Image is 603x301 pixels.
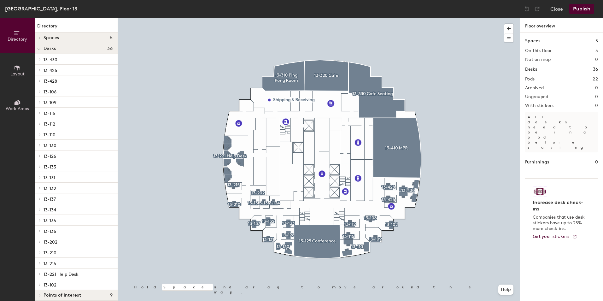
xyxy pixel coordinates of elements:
h4: Increase desk check-ins [533,199,587,212]
h1: Floor overview [520,18,603,32]
h1: Directory [35,23,118,32]
h2: 0 [595,103,598,108]
img: Undo [524,6,530,12]
span: Directory [8,37,27,42]
h2: 22 [593,77,598,82]
span: 13-428 [44,79,57,84]
h2: 0 [595,57,598,62]
h1: Spaces [525,38,540,44]
img: Sticker logo [533,186,547,197]
h2: 5 [595,48,598,53]
span: 13-115 [44,111,55,116]
span: 36 [107,46,113,51]
p: Companies that use desk stickers have up to 25% more check-ins. [533,215,587,232]
a: Get your stickers [533,234,577,239]
span: 13-112 [44,121,55,127]
button: Close [550,4,563,14]
h1: 0 [595,159,598,166]
span: 13-106 [44,89,56,95]
span: 13-135 [44,218,56,223]
h1: 36 [593,66,598,73]
span: 13-202 [44,239,57,245]
h1: Furnishings [525,159,549,166]
span: Points of interest [44,293,81,298]
span: 13-430 [44,57,57,62]
div: [GEOGRAPHIC_DATA], Floor 13 [5,5,77,13]
span: 5 [110,35,113,40]
span: 13-136 [44,229,56,234]
span: 9 [110,293,113,298]
h2: With stickers [525,103,554,108]
span: Desks [44,46,56,51]
span: Layout [10,71,25,77]
span: 13-221 Help Desk [44,272,79,277]
span: 13-102 [44,282,56,288]
span: 13-132 [44,186,56,191]
p: All desks need to be in a pod before saving [525,112,598,152]
h2: Archived [525,86,544,91]
span: Spaces [44,35,59,40]
button: Help [498,285,513,295]
span: 13-130 [44,143,56,148]
span: 13-426 [44,68,57,73]
span: 13-215 [44,261,56,266]
h1: Desks [525,66,537,73]
h2: Pods [525,77,535,82]
h2: Ungrouped [525,94,548,99]
span: 13-110 [44,132,56,138]
h2: Not on map [525,57,551,62]
span: 13-134 [44,207,56,213]
span: 13-126 [44,154,56,159]
img: Redo [534,6,540,12]
h2: On this floor [525,48,552,53]
button: Publish [569,4,594,14]
span: Get your stickers [533,234,570,239]
span: 13-210 [44,250,56,256]
span: 13-131 [44,175,55,180]
span: 13-133 [44,164,56,170]
span: 13-137 [44,197,56,202]
span: Work Areas [6,106,29,111]
h2: 0 [595,94,598,99]
span: 13-109 [44,100,56,105]
h2: 0 [595,86,598,91]
h1: 5 [595,38,598,44]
